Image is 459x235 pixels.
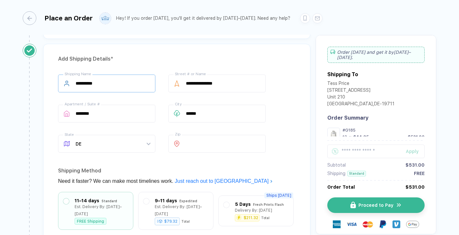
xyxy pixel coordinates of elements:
img: Venmo [393,220,400,228]
img: 2aba6a4d-8cf1-4878-a877-ff514c797c99_nt_front_1756905215687.jpg [329,129,338,139]
div: 11–14 days StandardEst. Delivery By: [DATE]–[DATE]FREE Shipping [63,197,128,225]
div: Unit 210 [327,94,394,101]
img: user profile [100,13,111,24]
div: Standard [102,197,117,205]
div: Hey! If you order [DATE], you'll get it delivered by [DATE]–[DATE]. Need any help? [116,16,290,21]
div: 9–11 days ExpeditedEst. Delivery By: [DATE]–[DATE]$79.32Total [143,197,208,225]
div: Add Shipping Details [58,54,296,64]
img: icon [350,202,356,208]
div: Delivery By: [DATE] [235,207,272,214]
div: Order [DATE] and get it by [DATE]–[DATE] . [327,47,425,63]
div: [STREET_ADDRESS] [327,88,394,94]
div: Total [261,216,270,220]
div: Order Summary [327,115,425,121]
div: 5 Days Fresh Prints FlashDelivery By: [DATE]$211.32Total [223,201,288,221]
a: Just reach out to [GEOGRAPHIC_DATA] [175,178,273,184]
button: Apply [398,145,425,158]
img: master-card [363,219,373,229]
img: express [333,220,341,228]
span: Ships [DATE] [264,193,293,198]
div: Standard [347,171,366,176]
div: 11–14 days [75,197,99,204]
div: 12 [343,135,347,139]
div: Est. Delivery By: [DATE]–[DATE] [75,203,128,217]
div: [GEOGRAPHIC_DATA] , DE - 19711 [327,101,394,108]
div: $531.00 [405,162,425,168]
img: icon [396,202,402,208]
div: $44.25 [353,135,369,139]
img: GPay [406,218,419,231]
div: Expedited [179,197,197,205]
div: Apply [406,149,425,154]
div: Need it faster? We can make most timelines work. [58,176,296,186]
div: Fresh Prints Flash [253,201,284,208]
div: $211.32 [244,216,258,220]
div: Shipping [327,171,345,176]
img: Paypal [379,220,387,228]
span: Proceed to Pay [358,203,393,208]
div: FREE [414,171,425,176]
div: FREE Shipping [75,218,106,225]
div: x [348,135,352,139]
div: Place an Order [44,14,93,22]
div: Total [181,219,190,223]
div: Shipping To [327,71,358,77]
span: DE [76,135,150,152]
div: Subtotal [327,162,346,168]
div: $531.00 [405,184,425,190]
button: iconProceed to Payicon [327,197,425,213]
div: Est. Delivery By: [DATE]–[DATE] [155,203,208,217]
div: #G185 [343,128,425,133]
div: 9–11 days [155,197,177,204]
div: Order Total [327,184,355,190]
div: Tess Price [327,81,394,88]
div: Shipping Method [58,166,296,176]
div: $79.32 [155,217,180,225]
div: $531.00 [408,135,425,139]
div: 5 Days [235,201,251,208]
img: visa [346,219,357,229]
